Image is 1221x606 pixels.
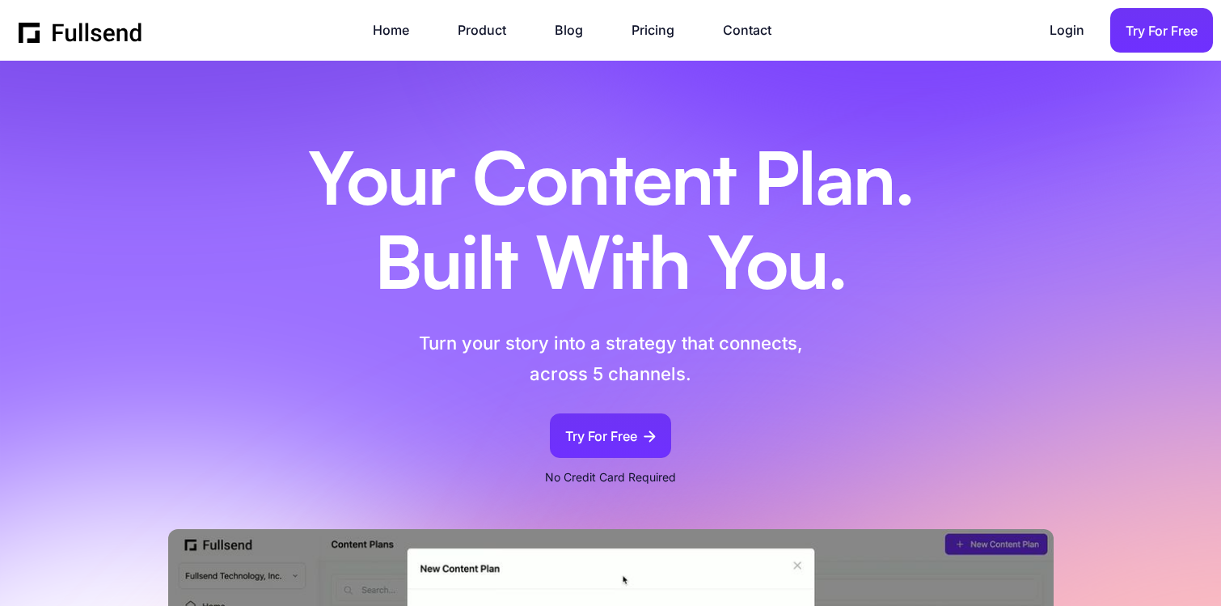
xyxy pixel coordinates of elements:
[19,19,143,43] a: home
[458,19,522,41] a: Product
[632,19,691,41] a: Pricing
[555,19,599,41] a: Blog
[267,142,954,309] h1: Your Content Plan. Built With You.
[550,413,671,458] a: Try For Free
[565,426,637,447] div: Try For Free
[545,468,676,487] p: No Credit Card Required
[1110,8,1213,53] a: Try For Free
[1126,20,1198,42] div: Try For Free
[723,19,788,41] a: Contact
[373,19,425,41] a: Home
[347,328,875,389] p: Turn your story into a strategy that connects, across 5 channels.
[1050,19,1101,41] a: Login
